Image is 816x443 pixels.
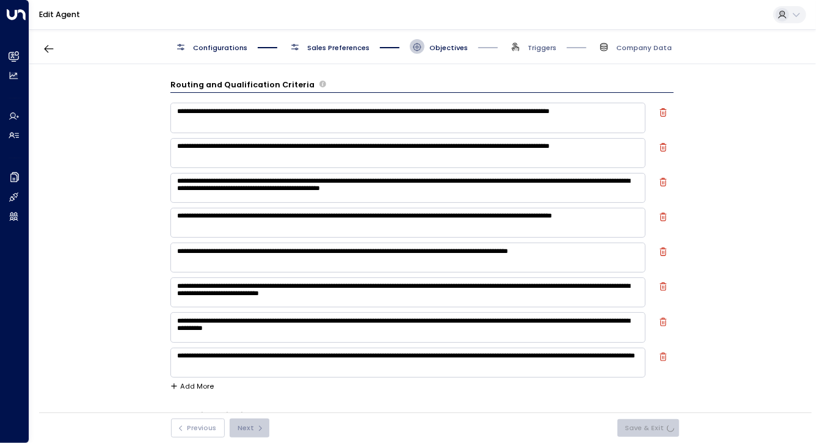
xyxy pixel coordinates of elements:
[170,383,214,390] button: Add More
[616,43,672,53] span: Company Data
[39,9,80,20] a: Edit Agent
[429,43,468,53] span: Objectives
[170,79,315,90] h3: Routing and Qualification Criteria
[307,43,370,53] span: Sales Preferences
[528,43,556,53] span: Triggers
[193,43,247,53] span: Configurations
[319,79,326,90] span: Define the criteria the agent uses to determine whether a lead is qualified for further actions l...
[170,410,674,423] div: Escalation CriteriaDefine the scenarios in which the AI agent should escalate the conversation to...
[170,410,249,421] h3: Escalation Criteria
